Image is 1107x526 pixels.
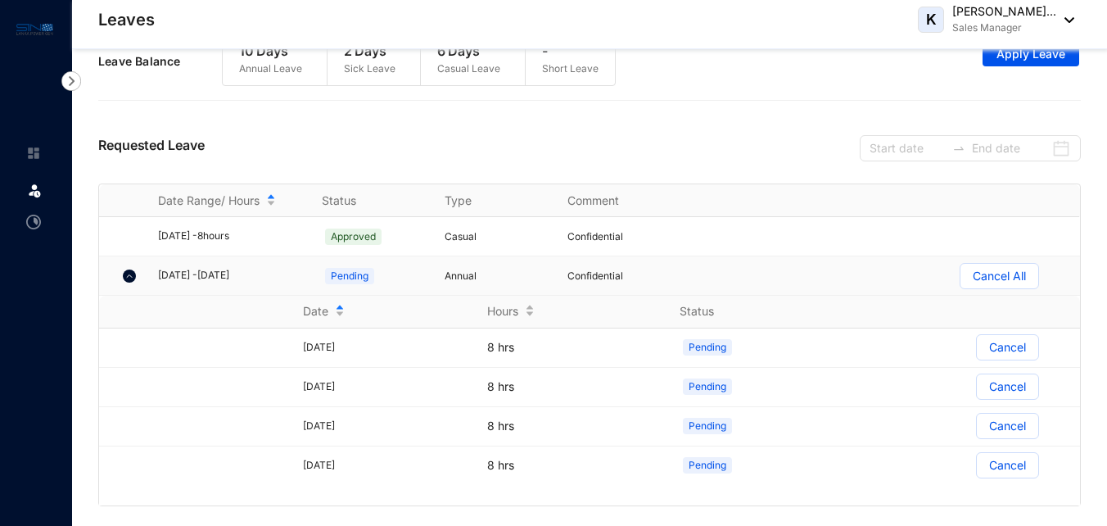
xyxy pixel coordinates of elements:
[344,61,395,77] p: Sick Leave
[996,46,1065,62] span: Apply Leave
[303,340,405,356] div: [DATE]
[98,53,222,70] p: Leave Balance
[13,137,52,170] li: Home
[239,41,302,61] p: 10 Days
[325,268,374,284] span: Pending
[973,264,1026,288] p: Cancel All
[239,61,302,77] p: Annual Leave
[1056,17,1074,23] img: dropdown-black.8e83cc76930a90b1a4fdb6d089b7bf3a.svg
[542,61,599,77] p: Short Leave
[303,379,405,395] div: [DATE]
[542,41,599,61] p: -
[26,146,41,161] img: home-unselected.a29eae3204392db15eaf.svg
[26,182,43,198] img: leave.99b8a76c7fa76a53782d.svg
[16,20,53,39] img: logo
[98,135,205,161] p: Requested Leave
[13,206,52,238] li: Time Attendance
[548,184,671,217] th: Comment
[487,457,598,474] p: 8 hrs
[425,184,548,217] th: Type
[437,41,500,61] p: 6 Days
[952,142,965,155] span: to
[487,303,518,320] span: Hours
[445,229,548,245] p: Casual
[989,374,1026,399] p: Cancel
[325,229,382,245] span: Approved
[989,453,1026,478] p: Cancel
[487,418,598,434] p: 8 hrs
[567,270,623,282] span: Confidential
[445,268,548,284] p: Annual
[158,229,302,244] div: [DATE] - 8 hours
[303,419,405,434] div: [DATE]
[405,296,598,329] th: Hours
[158,193,260,209] span: Date Range/ Hours
[303,458,405,474] div: [DATE]
[972,139,1048,157] input: End date
[870,139,946,157] input: Start date
[302,184,425,217] th: Status
[487,379,598,395] p: 8 hrs
[567,230,623,243] span: Confidential
[158,268,302,283] div: [DATE] - [DATE]
[952,3,1056,20] p: [PERSON_NAME]...
[123,270,136,283] img: chevron-up.7bf581b91cc254489fb0ad772ee5044c.svg
[26,215,41,229] img: time-attendance-unselected.8aad090b53826881fffb.svg
[952,142,965,155] span: swap-right
[683,418,732,434] span: Pending
[989,335,1026,360] p: Cancel
[98,8,155,31] p: Leaves
[952,20,1056,36] p: Sales Manager
[926,12,937,27] span: K
[344,41,395,61] p: 2 Days
[683,339,732,356] span: Pending
[61,71,81,91] img: nav-icon-right.af6afadce00d159da59955279c43614e.svg
[598,296,802,329] th: Status
[983,40,1079,66] button: Apply Leave
[487,339,598,356] p: 8 hrs
[683,379,732,395] span: Pending
[989,414,1026,438] p: Cancel
[437,61,500,77] p: Casual Leave
[303,303,328,320] span: Date
[683,457,732,474] span: Pending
